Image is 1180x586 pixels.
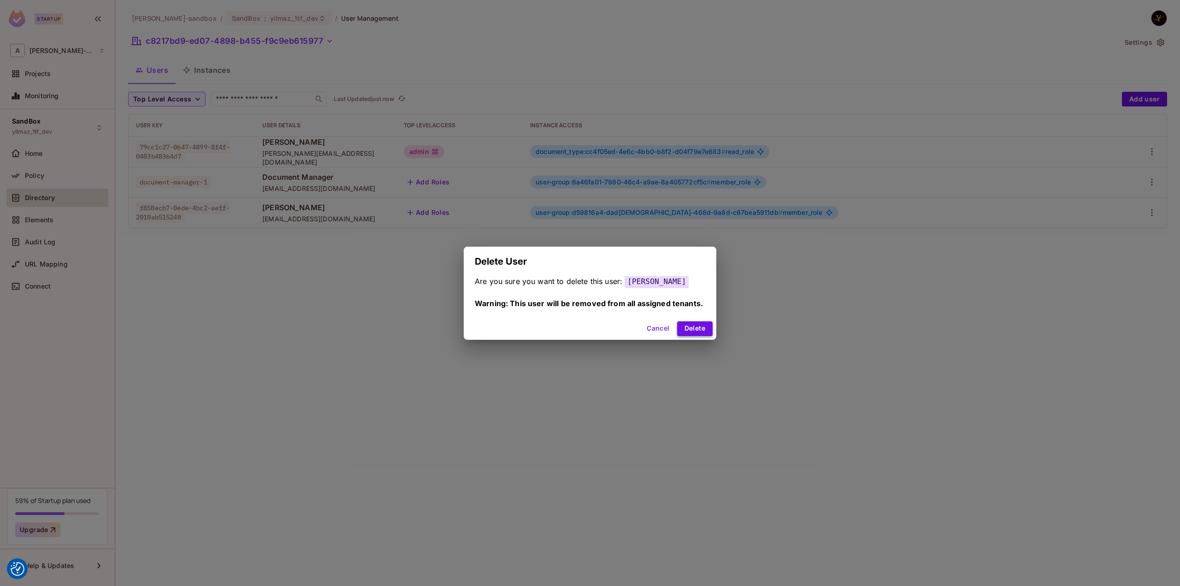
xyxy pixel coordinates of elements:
[677,321,713,336] button: Delete
[464,247,716,276] h2: Delete User
[11,562,24,576] img: Revisit consent button
[11,562,24,576] button: Consent Preferences
[475,299,703,308] span: Warning: This user will be removed from all assigned tenants.
[625,275,689,288] span: [PERSON_NAME]
[643,321,673,336] button: Cancel
[475,277,622,286] span: Are you sure you want to delete this user:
